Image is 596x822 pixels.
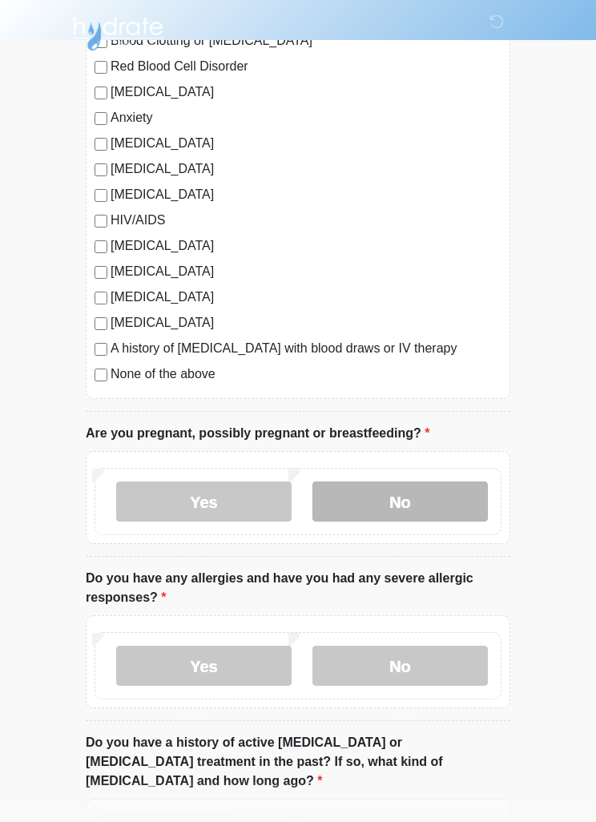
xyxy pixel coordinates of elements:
input: [MEDICAL_DATA] [95,318,107,331]
label: No [312,647,488,687]
label: Yes [116,647,292,687]
input: [MEDICAL_DATA] [95,164,107,177]
label: [MEDICAL_DATA] [111,288,501,308]
label: HIV/AIDS [111,212,501,231]
label: No [312,482,488,522]
label: Do you have a history of active [MEDICAL_DATA] or [MEDICAL_DATA] treatment in the past? If so, wh... [86,734,510,792]
input: [MEDICAL_DATA] [95,190,107,203]
input: [MEDICAL_DATA] [95,139,107,151]
label: [MEDICAL_DATA] [111,135,501,154]
label: Red Blood Cell Disorder [111,58,501,77]
label: Anxiety [111,109,501,128]
input: [MEDICAL_DATA] [95,267,107,280]
label: [MEDICAL_DATA] [111,83,501,103]
label: [MEDICAL_DATA] [111,237,501,256]
label: None of the above [111,365,501,385]
label: Are you pregnant, possibly pregnant or breastfeeding? [86,425,429,444]
input: A history of [MEDICAL_DATA] with blood draws or IV therapy [95,344,107,357]
input: HIV/AIDS [95,216,107,228]
input: None of the above [95,369,107,382]
input: [MEDICAL_DATA] [95,87,107,100]
label: [MEDICAL_DATA] [111,160,501,179]
input: Red Blood Cell Disorder [95,62,107,75]
input: [MEDICAL_DATA] [95,241,107,254]
label: Do you have any allergies and have you had any severe allergic responses? [86,570,510,608]
label: [MEDICAL_DATA] [111,314,501,333]
label: [MEDICAL_DATA] [111,186,501,205]
label: [MEDICAL_DATA] [111,263,501,282]
input: [MEDICAL_DATA] [95,292,107,305]
img: Hydrate IV Bar - Scottsdale Logo [70,12,166,52]
label: Yes [116,482,292,522]
label: A history of [MEDICAL_DATA] with blood draws or IV therapy [111,340,501,359]
input: Anxiety [95,113,107,126]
